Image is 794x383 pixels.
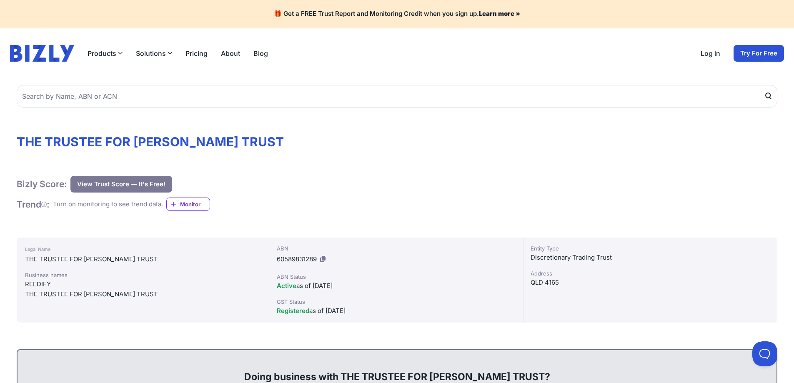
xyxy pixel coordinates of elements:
span: 60589831289 [277,255,317,263]
span: Monitor [180,200,210,208]
a: Monitor [166,198,210,211]
h1: THE TRUSTEE FOR [PERSON_NAME] TRUST [17,134,777,149]
div: as of [DATE] [277,306,516,316]
div: as of [DATE] [277,281,516,291]
div: Turn on monitoring to see trend data. [53,200,163,209]
button: Solutions [136,48,172,58]
div: ABN Status [277,273,516,281]
input: Search by Name, ABN or ACN [17,85,777,108]
span: Registered [277,307,309,315]
a: Learn more » [479,10,520,18]
span: Active [277,282,296,290]
div: Business names [25,271,261,279]
h1: Bizly Score: [17,178,67,190]
div: Legal Name [25,244,261,254]
h4: 🎁 Get a FREE Trust Report and Monitoring Credit when you sign up. [10,10,784,18]
div: ABN [277,244,516,253]
div: Address [531,269,770,278]
button: Products [88,48,123,58]
div: Discretionary Trading Trust [531,253,770,263]
div: THE TRUSTEE FOR [PERSON_NAME] TRUST [25,289,261,299]
div: QLD 4165 [531,278,770,288]
div: GST Status [277,298,516,306]
button: View Trust Score — It's Free! [70,176,172,193]
a: Log in [701,48,720,58]
div: REEDIFY [25,279,261,289]
a: Pricing [185,48,208,58]
div: THE TRUSTEE FOR [PERSON_NAME] TRUST [25,254,261,264]
h1: Trend : [17,199,50,210]
a: Try For Free [734,45,784,62]
div: Entity Type [531,244,770,253]
a: Blog [253,48,268,58]
iframe: Toggle Customer Support [752,341,777,366]
a: About [221,48,240,58]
